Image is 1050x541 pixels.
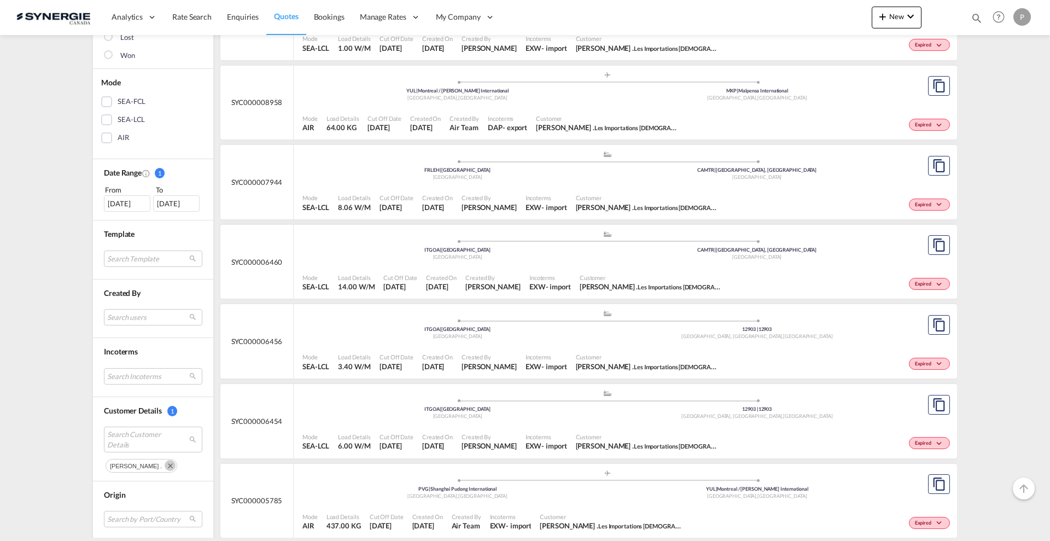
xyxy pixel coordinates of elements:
span: 7 Nov 2024 [412,521,443,531]
span: ITGOA [GEOGRAPHIC_DATA] [424,406,491,412]
span: Incoterms [526,194,567,202]
span: SEA-LCL [302,282,329,292]
span: SYC000006456 [231,336,283,346]
span: Load Details [338,194,371,202]
md-icon: icon-chevron-down [934,361,947,367]
span: [PERSON_NAME] . [110,463,162,469]
span: Created By [104,288,141,298]
div: AIR [118,132,129,143]
div: SEA-FCL [118,96,145,107]
span: 12 Nov 2024 [370,521,404,531]
span: , [756,493,757,499]
span: Pablo Gomez Saldarriaga [462,441,517,451]
div: EXW [526,362,542,371]
span: ITGOA [GEOGRAPHIC_DATA] [424,326,491,332]
span: 3.40 W/M [338,362,370,371]
span: Customer [576,353,718,361]
button: Copy Quote [928,235,950,255]
span: Expired [915,520,934,527]
span: 12903 [742,326,758,332]
span: 12903 [759,326,772,332]
div: EXW [526,202,542,212]
div: P [1013,8,1031,26]
span: 64.00 KG [326,123,357,132]
button: Copy Quote [928,474,950,494]
span: PVG Shanghai Pudong International [418,486,497,492]
span: [GEOGRAPHIC_DATA] [433,413,482,419]
span: Created On [410,114,441,123]
span: | [737,88,738,94]
span: Help [989,8,1008,26]
div: EXW import [529,282,571,292]
div: EXW import [526,43,567,53]
span: Mode [302,433,329,441]
md-icon: assets/icons/custom/ship-fill.svg [601,391,614,396]
span: MXP Malpensa International [726,88,788,94]
span: | [757,326,759,332]
span: New [876,12,917,21]
div: SYC000008958 assets/icons/custom/ship-fill.svgassets/icons/custom/roll-o-plane.svgOriginMontreal ... [220,66,957,140]
div: SYC000006460 assets/icons/custom/ship-fill.svgassets/icons/custom/roll-o-plane.svgOriginGenova It... [220,225,957,299]
div: DAP export [488,123,527,132]
span: Created On [426,274,457,282]
span: SEA-LCL [302,441,329,451]
span: Les Importations [DEMOGRAPHIC_DATA] Ltee [634,203,756,212]
span: | [716,486,717,492]
span: Search Customer Details [107,429,182,449]
span: Mode [302,194,329,202]
span: Created By [462,34,517,43]
span: Incoterms [488,114,527,123]
md-checkbox: AIR [101,132,205,143]
div: DAP [488,123,503,132]
span: 12903 [759,406,772,412]
div: EXW import [526,202,567,212]
span: Chloe . Les Importations Bolide Ltee [576,43,718,53]
span: 23 Apr 2025 [422,43,453,53]
md-checkbox: SEA-LCL [101,114,205,125]
span: Created On [422,34,453,43]
span: Les Importations [DEMOGRAPHIC_DATA] Ltee [638,282,760,291]
span: 27 Feb 2025 [410,123,441,132]
span: Chloe . Les Importations Bolide Ltee [536,123,678,132]
div: EXW import [526,441,567,451]
span: Date Range [104,168,142,177]
div: - export [503,123,527,132]
span: Chloe . Les Importations Bolide Ltee [580,282,722,292]
span: Pablo Gomez Saldarriaga [462,202,517,212]
span: 23 Apr 2025 [380,43,413,53]
md-icon: icon-chevron-down [934,520,947,526]
div: - import [546,282,571,292]
md-icon: assets/icons/custom/copyQuote.svg [932,238,946,252]
span: | [440,247,441,253]
span: [GEOGRAPHIC_DATA] [407,95,458,101]
span: [GEOGRAPHIC_DATA] [783,333,832,339]
span: Mode [302,34,329,43]
span: Les Importations [DEMOGRAPHIC_DATA] Ltee [634,44,756,53]
div: SYC000005785 assets/icons/custom/ship-fill.svgassets/icons/custom/roll-o-plane.svgOriginShanghai ... [220,464,957,538]
md-icon: Created On [142,169,150,178]
md-checkbox: SEA-FCL [101,96,205,107]
span: Pablo Gomez Saldarriaga [465,282,521,292]
span: Mode [302,114,318,123]
span: 8.06 W/M [338,203,370,212]
span: Origin [104,490,125,499]
md-icon: icon-magnify [971,12,983,24]
span: 1.00 W/M [338,44,370,53]
span: Incoterms [529,274,571,282]
span: Expired [915,42,934,49]
span: Created On [422,353,453,361]
span: From To [DATE][DATE] [104,184,202,212]
span: [GEOGRAPHIC_DATA] [757,493,807,499]
span: 1 [155,168,165,178]
span: SYC000007944 [231,177,283,187]
button: Copy Quote [928,156,950,176]
div: Won [120,50,135,61]
span: Incoterms [526,34,567,43]
span: Analytics [112,11,143,22]
md-icon: assets/icons/custom/ship-fill.svg [601,231,614,237]
span: Cut Off Date [367,114,401,123]
span: Enquiries [227,12,259,21]
span: [GEOGRAPHIC_DATA] [707,95,757,101]
span: Cut Off Date [380,353,413,361]
div: EXW [526,43,542,53]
